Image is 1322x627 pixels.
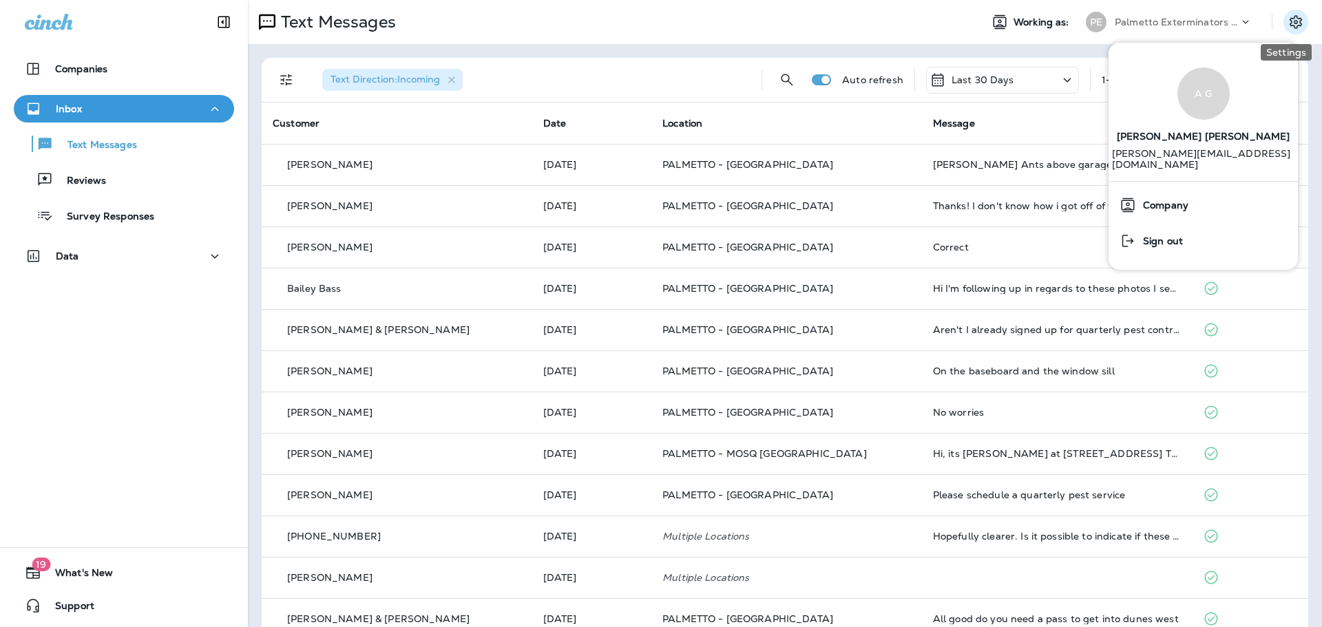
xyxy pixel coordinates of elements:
[662,572,911,583] p: Multiple Locations
[1115,17,1239,28] p: Palmetto Exterminators LLC
[662,531,911,542] p: Multiple Locations
[662,158,833,171] span: PALMETTO - [GEOGRAPHIC_DATA]
[933,159,1182,170] div: Carpenter Ants above garage door 954 Key Colony Court Mount Pleasant, SC 29464
[543,159,640,170] p: Sep 23, 2025 02:48 PM
[543,365,640,376] p: Sep 22, 2025 03:58 PM
[1177,67,1230,120] div: A G
[933,365,1182,376] div: On the baseboard and the window sill
[14,592,234,619] button: Support
[1114,191,1292,219] a: Company
[287,407,373,418] p: [PERSON_NAME]
[1014,17,1072,28] span: Working as:
[543,117,567,129] span: Date
[543,242,640,253] p: Sep 23, 2025 10:30 AM
[287,324,470,335] p: [PERSON_NAME] & [PERSON_NAME]
[14,55,234,83] button: Companies
[53,175,106,188] p: Reviews
[287,489,373,500] p: [PERSON_NAME]
[1114,227,1292,255] a: Sign out
[543,448,640,459] p: Sep 22, 2025 09:38 AM
[1136,235,1183,247] span: Sign out
[543,324,640,335] p: Sep 22, 2025 07:05 PM
[933,407,1182,418] div: No worries
[273,117,319,129] span: Customer
[14,95,234,123] button: Inbox
[933,489,1182,500] div: Please schedule a quarterly pest service
[1109,223,1298,259] button: Sign out
[543,200,640,211] p: Sep 23, 2025 02:23 PM
[287,283,342,294] p: Bailey Bass
[662,406,833,418] span: PALMETTO - [GEOGRAPHIC_DATA]
[56,103,82,114] p: Inbox
[14,129,234,158] button: Text Messages
[662,447,867,460] span: PALMETTO - MOSQ [GEOGRAPHIC_DATA]
[842,74,903,85] p: Auto refresh
[933,324,1182,335] div: Aren't I already signed up for quarterly pest control?
[273,66,300,94] button: Filters
[32,557,50,571] span: 19
[933,283,1182,294] div: Hi I'm following up in regards to these photos I sent last week. I was told I'd be notified as to...
[543,283,640,294] p: Sep 23, 2025 07:09 AM
[662,489,833,501] span: PALMETTO - [GEOGRAPHIC_DATA]
[287,242,373,253] p: [PERSON_NAME]
[287,200,373,211] p: [PERSON_NAME]
[1136,200,1188,211] span: Company
[662,282,833,295] span: PALMETTO - [GEOGRAPHIC_DATA]
[773,66,801,94] button: Search Messages
[1109,54,1298,181] a: A G[PERSON_NAME] [PERSON_NAME] [PERSON_NAME][EMAIL_ADDRESS][DOMAIN_NAME]
[322,69,463,91] div: Text Direction:Incoming
[1112,148,1295,181] p: [PERSON_NAME][EMAIL_ADDRESS][DOMAIN_NAME]
[14,559,234,586] button: 19What's New
[543,407,640,418] p: Sep 22, 2025 02:41 PM
[54,139,137,152] p: Text Messages
[53,211,154,224] p: Survey Responses
[662,613,833,625] span: PALMETTO - [GEOGRAPHIC_DATA]
[41,600,94,617] span: Support
[543,531,640,542] p: Sep 19, 2025 01:07 PM
[662,200,833,212] span: PALMETTO - [GEOGRAPHIC_DATA]
[204,8,243,36] button: Collapse Sidebar
[933,448,1182,459] div: Hi, its Carol Gossage at 1445 Oaklanding Rd. This is directly under my front door on porch. It's ...
[1261,44,1312,61] div: Settings
[662,323,833,336] span: PALMETTO - [GEOGRAPHIC_DATA]
[543,489,640,500] p: Sep 19, 2025 04:16 PM
[543,613,640,624] p: Sep 19, 2025 09:23 AM
[933,117,975,129] span: Message
[662,241,833,253] span: PALMETTO - [GEOGRAPHIC_DATA]
[933,242,1182,253] div: Correct
[55,63,107,74] p: Companies
[287,365,373,376] p: [PERSON_NAME]
[933,531,1182,542] div: Hopefully clearer. Is it possible to indicate if these are covered under our existing pest contro...
[14,201,234,230] button: Survey Responses
[1086,12,1106,32] div: PE
[952,74,1014,85] p: Last 30 Days
[41,567,113,584] span: What's New
[275,12,396,32] p: Text Messages
[1102,74,1165,85] div: 1 - 20 of many
[1109,187,1298,223] button: Company
[287,159,373,170] p: [PERSON_NAME]
[14,165,234,194] button: Reviews
[287,572,373,583] p: [PERSON_NAME]
[1117,120,1290,148] span: [PERSON_NAME] [PERSON_NAME]
[56,251,79,262] p: Data
[14,242,234,270] button: Data
[933,200,1182,211] div: Thanks! I don't know how i got off of your schedule? We have been customers since 2003
[330,73,440,85] span: Text Direction : Incoming
[287,613,470,624] p: [PERSON_NAME] & [PERSON_NAME]
[543,572,640,583] p: Sep 19, 2025 11:37 AM
[1283,10,1308,34] button: Settings
[287,531,381,542] p: [PHONE_NUMBER]
[662,365,833,377] span: PALMETTO - [GEOGRAPHIC_DATA]
[662,117,702,129] span: Location
[933,613,1182,624] div: All good do you need a pass to get into dunes west
[287,448,373,459] p: [PERSON_NAME]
